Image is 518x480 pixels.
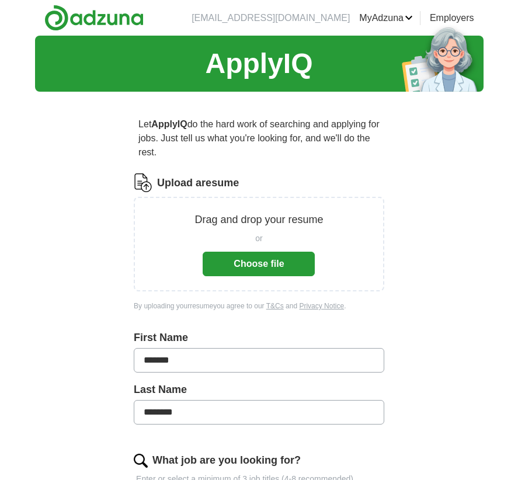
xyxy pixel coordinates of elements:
[157,175,239,191] label: Upload a resume
[134,173,152,192] img: CV Icon
[194,212,323,228] p: Drag and drop your resume
[44,5,144,31] img: Adzuna logo
[134,454,148,468] img: search.png
[192,11,350,25] li: [EMAIL_ADDRESS][DOMAIN_NAME]
[359,11,413,25] a: MyAdzuna
[266,302,284,310] a: T&Cs
[134,301,384,311] div: By uploading your resume you agree to our and .
[134,113,384,164] p: Let do the hard work of searching and applying for jobs. Just tell us what you're looking for, an...
[299,302,344,310] a: Privacy Notice
[205,43,312,85] h1: ApplyIQ
[430,11,474,25] a: Employers
[255,232,262,245] span: or
[134,330,384,346] label: First Name
[151,119,187,129] strong: ApplyIQ
[203,252,315,276] button: Choose file
[134,382,384,398] label: Last Name
[152,453,301,468] label: What job are you looking for?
